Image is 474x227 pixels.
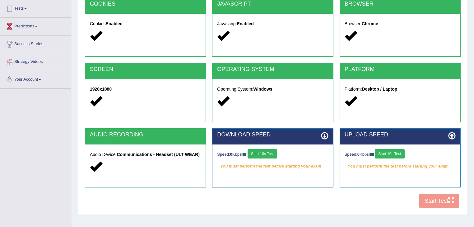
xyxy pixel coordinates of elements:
[369,153,374,156] img: ajax-loader-fb-connection.gif
[90,66,201,73] h2: SCREEN
[345,149,456,160] div: Speed: Kbps
[237,21,253,26] strong: Enabled
[345,162,456,171] em: You must perform the test before starting your exam
[345,21,456,26] h5: Browser:
[357,152,360,157] strong: 0
[217,132,328,138] h2: DOWNLOAD SPEED
[345,87,456,92] h5: Platform:
[345,1,456,7] h2: BROWSER
[253,87,272,92] strong: Windows
[0,53,71,69] a: Strategy Videos
[248,149,277,158] button: Start 10s Test
[106,21,123,26] strong: Enabled
[375,149,404,158] button: Start 10s Test
[0,18,71,33] a: Predictions
[217,66,328,73] h2: OPERATING SYSTEM
[217,162,328,171] em: You must perform the test before starting your exam
[117,152,200,157] strong: Communications - Headset (ULT WEAR)
[217,21,328,26] h5: Javascript
[217,149,328,160] div: Speed: Kbps
[0,35,71,51] a: Success Stories
[90,1,201,7] h2: COOKIES
[230,152,232,157] strong: 0
[217,87,328,92] h5: Operating System:
[90,21,201,26] h5: Cookies
[90,87,112,92] strong: 1920x1080
[0,71,71,87] a: Your Account
[90,152,201,157] h5: Audio Device:
[241,153,246,156] img: ajax-loader-fb-connection.gif
[362,21,378,26] strong: Chrome
[90,132,201,138] h2: AUDIO RECORDING
[345,66,456,73] h2: PLATFORM
[217,1,328,7] h2: JAVASCRIPT
[362,87,397,92] strong: Desktop / Laptop
[345,132,456,138] h2: UPLOAD SPEED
